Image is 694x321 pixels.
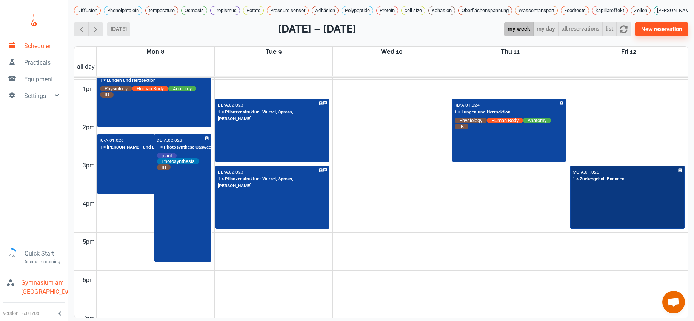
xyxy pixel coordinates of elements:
span: Wassertransport [515,7,557,14]
div: Kohäsion [428,6,455,15]
p: 1 × Pflanzenstruktur - Wurzel, Spross, [PERSON_NAME] [218,109,328,123]
div: 6pm [81,271,96,290]
span: Protein [377,7,398,14]
div: Wassertransport [515,6,558,15]
div: Pressure sensor [267,6,309,15]
span: IB [100,91,114,98]
div: 2pm [81,118,96,137]
div: kapillareffekt [592,6,628,15]
span: Oberflächenspannung [459,7,512,14]
button: New reservation [635,22,688,36]
p: A.01.026 [581,169,599,175]
p: 1 × Pflanzenstruktur - Wurzel, Spross, [PERSON_NAME] [218,176,328,189]
button: Next week [88,22,103,36]
span: Adhäsion [312,7,338,14]
p: 1 × [PERSON_NAME]- und Blutdruckmessung [100,144,190,151]
button: my day [533,22,559,36]
span: Tropismus [211,7,240,14]
p: A.02.023 [225,102,243,108]
p: A.01.026 [105,138,124,143]
p: A.01.024 [461,102,480,108]
span: Diffusion [74,7,100,14]
a: September 10, 2025 [379,47,404,57]
div: Oberflächenspannung [458,6,512,15]
p: 1 × Lungen und Herzsektion [454,109,511,116]
div: 4pm [81,194,96,213]
span: Physiology [100,85,132,92]
a: Chat öffnen [662,291,685,313]
p: 1 × Photosynthese Gaswechsel [157,144,219,151]
div: temperature [145,6,178,15]
button: [DATE] [107,22,130,36]
span: Human Body [487,117,523,124]
button: my week [504,22,534,36]
div: Potato [243,6,264,15]
p: A.02.023 [164,138,182,143]
span: kapillareffekt [592,7,627,14]
div: 5pm [81,233,96,251]
div: Diffusion [74,6,101,15]
span: plant [157,152,177,159]
a: September 9, 2025 [264,47,283,57]
p: RB • [454,102,461,108]
span: all-day [75,62,96,71]
h2: [DATE] – [DATE] [278,21,356,37]
div: Protein [376,6,398,15]
button: Previous week [74,22,89,36]
span: IB [455,123,468,130]
span: Polypeptide [342,7,373,14]
span: Anatomy [168,85,196,92]
span: Kohäsion [429,7,455,14]
div: Tropismus [210,6,240,15]
p: MG • [572,169,581,175]
div: Polypeptide [342,6,373,15]
span: Phenolphtalein [104,7,142,14]
span: Foodtests [561,7,589,14]
span: Zellen [631,7,650,14]
span: Potato [243,7,263,14]
button: refresh [616,22,631,36]
div: Foodtests [561,6,589,15]
span: Physiology [455,117,487,124]
span: Osmosis [182,7,207,14]
div: Osmosis [181,6,207,15]
span: Anatomy [523,117,551,124]
div: 3pm [81,156,96,175]
div: Phenolphtalein [104,6,142,15]
p: A.02.023 [225,169,243,175]
p: DE • [157,138,164,143]
p: IU • [100,138,105,143]
a: September 12, 2025 [620,47,638,57]
p: DE • [218,102,225,108]
p: DE • [218,169,225,175]
span: cell size [402,7,425,14]
span: IB [157,164,171,171]
div: 1pm [81,80,96,99]
div: Adhäsion [312,6,339,15]
a: September 11, 2025 [499,47,521,57]
button: all reservations [558,22,603,36]
p: 1 × Zuckergehalt Bananen [572,176,625,183]
span: Human Body [132,85,168,92]
button: list [602,22,617,36]
div: Zellen [631,6,651,15]
span: temperature [146,7,178,14]
span: Pressure sensor [267,7,308,14]
p: 1 × Lungen und Herzsektion [100,77,156,84]
a: September 8, 2025 [145,47,166,57]
span: Photosynthesis [157,158,199,164]
div: cell size [401,6,425,15]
